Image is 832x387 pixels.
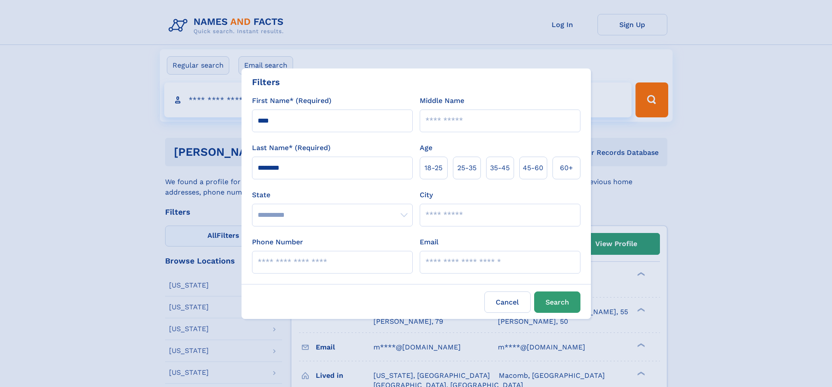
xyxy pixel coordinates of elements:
button: Search [534,291,580,313]
label: Age [420,143,432,153]
span: 25‑35 [457,163,476,173]
span: 60+ [560,163,573,173]
div: Filters [252,75,280,89]
span: 45‑60 [523,163,543,173]
label: Cancel [484,291,531,313]
label: First Name* (Required) [252,96,331,106]
label: State [252,190,413,200]
label: City [420,190,433,200]
label: Last Name* (Required) [252,143,331,153]
span: 35‑45 [490,163,510,173]
label: Email [420,237,438,247]
span: 18‑25 [425,163,442,173]
label: Middle Name [420,96,464,106]
label: Phone Number [252,237,303,247]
